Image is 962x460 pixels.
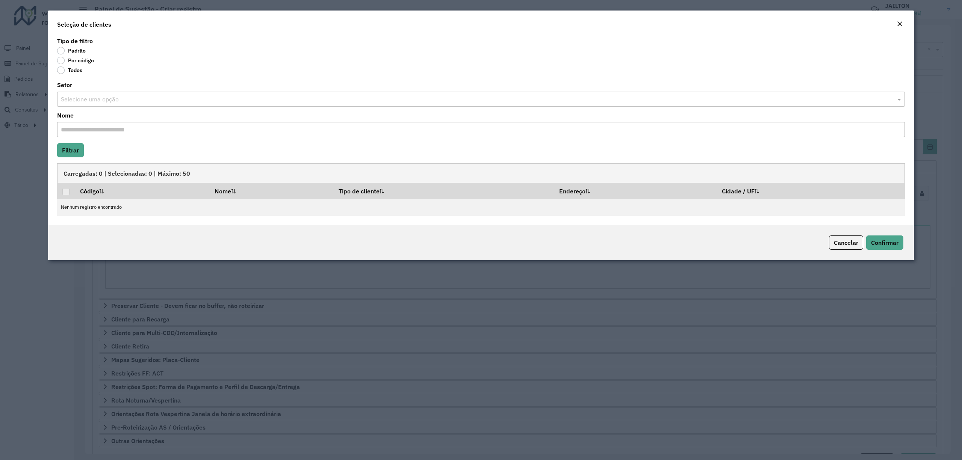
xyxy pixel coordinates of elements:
[57,47,86,54] label: Padrão
[57,163,905,183] div: Carregadas: 0 | Selecionadas: 0 | Máximo: 50
[829,235,863,250] button: Cancelar
[717,183,905,199] th: Cidade / UF
[57,111,74,120] label: Nome
[57,199,905,216] td: Nenhum registro encontrado
[554,183,717,199] th: Endereço
[57,57,94,64] label: Por código
[57,36,93,45] label: Tipo de filtro
[75,183,209,199] th: Código
[333,183,554,199] th: Tipo de cliente
[57,80,72,89] label: Setor
[57,66,82,74] label: Todos
[894,20,905,29] button: Close
[834,239,858,246] span: Cancelar
[57,143,84,157] button: Filtrar
[209,183,333,199] th: Nome
[871,239,898,246] span: Confirmar
[897,21,903,27] em: Fechar
[866,235,903,250] button: Confirmar
[57,20,111,29] h4: Seleção de clientes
